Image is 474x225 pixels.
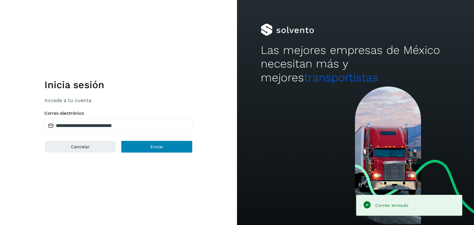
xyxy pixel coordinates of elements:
span: transportistas [304,71,378,84]
button: Enviar [121,141,193,153]
span: Correo enviado [375,203,408,208]
label: Correo electrónico [44,111,193,116]
button: Cancelar [44,141,116,153]
h1: Inicia sesión [44,79,193,91]
span: Enviar [150,145,164,149]
h2: Las mejores empresas de México necesitan más y mejores [261,43,450,84]
span: Cancelar [71,145,90,149]
p: Accede a tu cuenta [44,97,193,103]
